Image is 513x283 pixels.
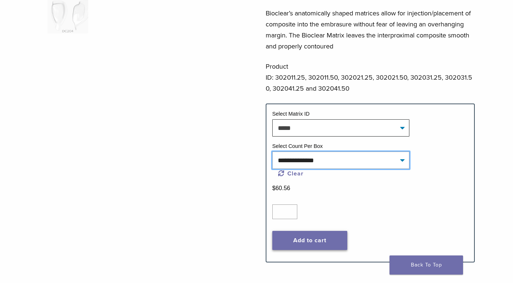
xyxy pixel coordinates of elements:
[272,231,348,250] button: Add to cart
[272,185,276,191] span: $
[272,143,323,149] label: Select Count Per Box
[266,8,475,52] p: Bioclear’s anatomically shaped matrices allow for injection/placement of composite into the embra...
[272,185,290,191] bdi: 60.56
[266,61,475,94] p: Product ID: 302011.25, 302011.50, 302021.25, 302021.50, 302031.25, 302031.50, 302041.25 and 30204...
[272,111,310,117] label: Select Matrix ID
[278,170,304,177] a: Clear
[390,255,463,275] a: Back To Top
